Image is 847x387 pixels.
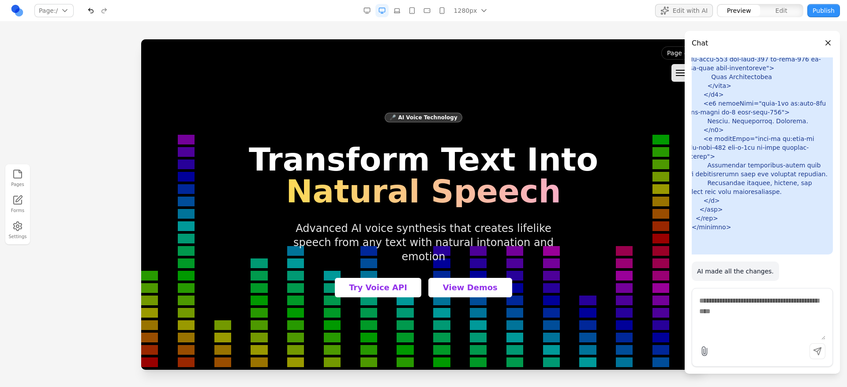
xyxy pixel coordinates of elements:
h1: Transform Text Into [108,104,457,168]
button: Mobile Landscape [420,4,434,17]
span: Natural Speech [108,136,457,168]
button: Desktop Wide [360,4,374,17]
h3: Chat [692,38,708,49]
button: Settings [8,219,27,242]
button: Close panel [823,38,833,48]
button: Tablet [405,4,419,17]
button: Laptop [390,4,404,17]
span: Edit [776,6,787,15]
button: Pages [8,167,27,190]
button: Edit with AI [655,4,713,17]
p: AI made all the changes. [697,267,774,276]
div: 🎤 AI Voice Technology [244,73,321,83]
iframe: Preview [141,39,706,370]
label: Attach file [699,346,710,357]
button: Try Voice API [194,239,280,258]
button: 1280px [450,4,491,17]
span: Preview [727,6,751,15]
button: Publish [807,4,840,17]
button: View Demos [287,239,371,258]
span: Edit with AI [673,6,708,15]
p: Advanced AI voice synthesis that creates lifelike speech from any text with natural intonation an... [134,182,431,224]
a: Forms [8,193,27,216]
button: Page:/ [34,4,74,17]
button: Mobile [435,4,449,17]
button: Desktop [375,4,389,17]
